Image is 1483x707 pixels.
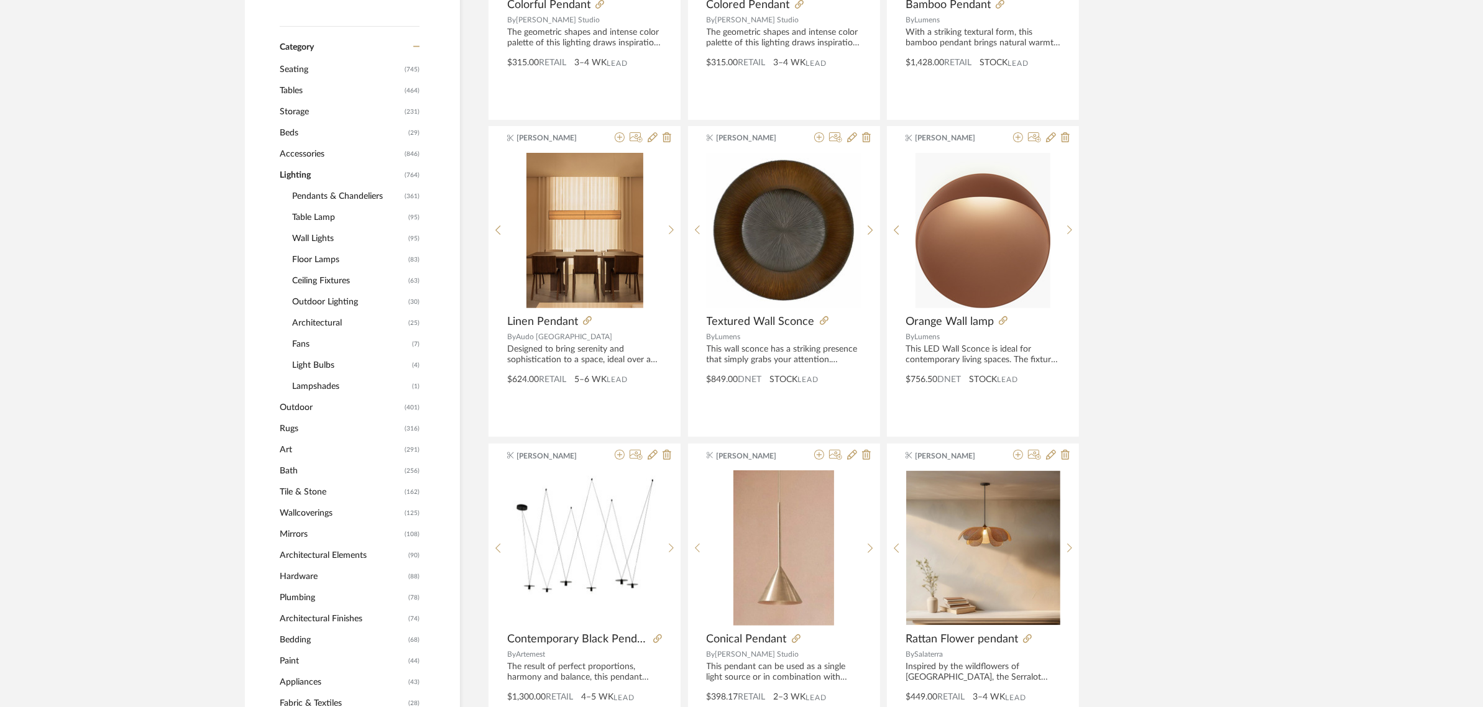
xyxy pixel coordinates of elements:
span: $1,428.00 [906,58,944,67]
span: Lumens [914,16,940,24]
span: 4–5 WK [581,691,613,704]
span: By [906,16,914,24]
span: Retail [539,58,566,67]
span: $449.00 [906,693,937,701]
span: (29) [408,123,420,143]
span: Architectural [292,312,405,334]
span: 2–3 WK [774,691,806,704]
span: [PERSON_NAME] Studio [516,16,600,24]
span: Outdoor [280,397,402,418]
span: Artemest [516,650,545,658]
span: $1,300.00 [507,693,546,701]
span: Lead [1008,59,1029,68]
div: This LED Wall Sconce is ideal for contemporary living spaces. The fixture has been created throug... [906,344,1060,365]
span: $624.00 [507,375,539,384]
img: Contemporary Black Pendant [508,471,662,625]
span: Lumens [715,333,741,340]
span: (68) [408,630,420,650]
span: (4) [412,355,420,375]
img: Rattan Flower pendant [906,471,1060,625]
span: [PERSON_NAME] [916,450,994,462]
span: Tile & Stone [280,481,402,503]
span: (30) [408,292,420,312]
span: Retail [539,375,566,384]
span: (83) [408,250,420,270]
span: Plumbing [280,587,405,608]
span: [PERSON_NAME] [716,132,794,144]
span: Lumens [914,333,940,340]
span: Conical Pendant [707,632,787,646]
span: [PERSON_NAME] [517,132,595,144]
span: [PERSON_NAME] [716,450,794,462]
img: Textured Wall Sconce [707,153,861,308]
span: Ceiling Fixtures [292,270,405,291]
span: By [906,650,914,658]
span: Architectural Elements [280,545,405,566]
span: Tables [280,80,402,101]
span: $315.00 [507,58,539,67]
div: Inspired by the wildflowers of [GEOGRAPHIC_DATA], the Serralot Lamp embodies a layered, petal-lik... [906,662,1060,683]
img: Orange Wall lamp [916,153,1050,308]
span: Bath [280,460,402,481]
span: Contemporary Black Pendant [507,632,648,646]
span: Retail [546,693,573,701]
span: (95) [408,208,420,227]
span: Floor Lamps [292,249,405,270]
span: Lead [806,693,827,702]
span: (361) [405,186,420,206]
div: The geometric shapes and intense color palette of this lighting draws inspiration from the Bauhau... [507,27,662,48]
span: Lampshades [292,376,409,397]
img: Conical Pendant [733,470,834,626]
span: By [507,16,516,24]
span: Wall Lights [292,228,405,249]
span: (90) [408,545,420,565]
span: Lead [607,59,628,68]
span: Rugs [280,418,402,439]
span: Outdoor Lighting [292,291,405,312]
span: Retail [944,58,971,67]
span: (108) [405,524,420,544]
span: (1) [412,376,420,396]
span: Beds [280,122,405,144]
span: Category [280,42,314,53]
span: Lead [613,693,635,702]
span: (256) [405,461,420,481]
span: Textured Wall Sconce [707,315,815,329]
span: Appliances [280,672,405,693]
span: By [707,650,715,658]
span: (88) [408,567,420,586]
span: Table Lamp [292,207,405,228]
span: Salaterra [914,650,943,658]
span: Retail [937,693,965,701]
span: (745) [405,60,420,80]
span: (231) [405,102,420,122]
span: Bedding [280,629,405,650]
span: Lead [997,375,1018,384]
span: (764) [405,165,420,185]
span: Lighting [280,165,402,186]
span: $849.00 [707,375,738,384]
span: Lead [798,375,819,384]
span: Hardware [280,566,405,587]
div: With a striking textural form, this bamboo pendant brings natural warmth to the home. A recent de... [906,27,1060,48]
div: The geometric shapes and intense color palette of this lighting draws inspiration from the Bauhau... [707,27,861,48]
span: STOCK [969,373,997,386]
img: Linen Pendant [526,153,643,308]
div: Designed to bring serenity and sophistication to a space, ideal over a dining table or desk, this... [507,344,662,365]
span: Orange Wall lamp [906,315,994,329]
span: (162) [405,482,420,502]
span: Lead [607,375,628,384]
span: Retail [738,693,766,701]
span: (291) [405,440,420,460]
span: Lead [1005,693,1026,702]
span: (316) [405,419,420,439]
span: (464) [405,81,420,101]
span: Storage [280,101,402,122]
span: (63) [408,271,420,291]
span: Architectural Finishes [280,608,405,629]
span: Accessories [280,144,402,165]
span: By [707,333,715,340]
span: DNET [738,375,762,384]
span: Pendants & Chandeliers [292,186,402,207]
span: STOCK [980,57,1008,70]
